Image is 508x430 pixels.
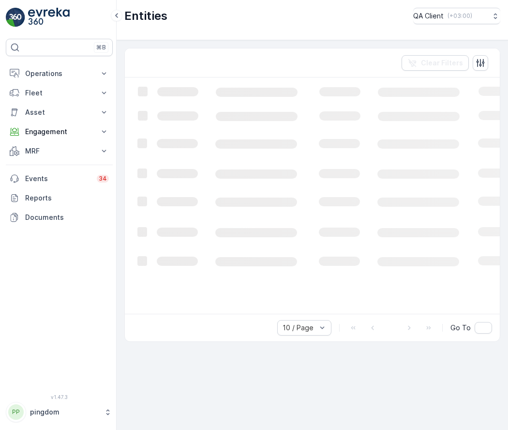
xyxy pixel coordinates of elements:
button: Operations [6,64,113,83]
button: Engagement [6,122,113,141]
button: Fleet [6,83,113,103]
p: QA Client [413,11,444,21]
p: Entities [124,8,167,24]
img: logo [6,8,25,27]
p: Operations [25,69,93,78]
button: Asset [6,103,113,122]
button: PPpingdom [6,402,113,422]
img: logo_light-DOdMpM7g.png [28,8,70,27]
p: pingdom [30,407,99,417]
p: ⌘B [96,44,106,51]
p: MRF [25,146,93,156]
p: Fleet [25,88,93,98]
p: Clear Filters [421,58,463,68]
p: ( +03:00 ) [448,12,472,20]
p: Documents [25,213,109,222]
p: Asset [25,107,93,117]
p: Reports [25,193,109,203]
a: Reports [6,188,113,208]
a: Events34 [6,169,113,188]
button: Clear Filters [402,55,469,71]
p: Engagement [25,127,93,137]
button: QA Client(+03:00) [413,8,500,24]
a: Documents [6,208,113,227]
span: v 1.47.3 [6,394,113,400]
span: Go To [450,323,471,333]
div: PP [8,404,24,420]
p: 34 [99,175,107,183]
p: Events [25,174,91,184]
button: MRF [6,141,113,161]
